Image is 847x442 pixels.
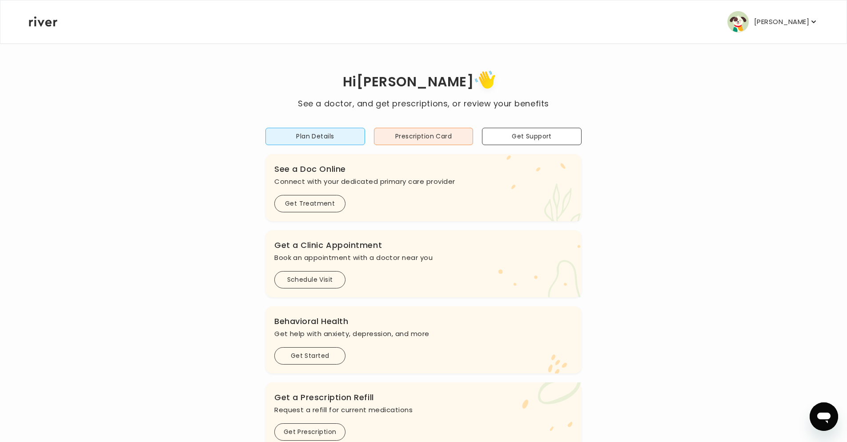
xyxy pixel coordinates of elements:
button: Get Started [274,347,345,365]
h3: Get a Clinic Appointment [274,239,573,251]
p: Book an appointment with a doctor near you [274,251,573,264]
h3: Behavioral Health [274,315,573,328]
button: Schedule Visit [274,271,345,288]
p: Connect with your dedicated primary care provider [274,175,573,188]
button: user avatar[PERSON_NAME] [727,11,818,32]
h3: Get a Prescription Refill [274,391,573,404]
button: Get Treatment [274,195,345,212]
p: [PERSON_NAME] [754,16,809,28]
button: Get Prescription [274,423,345,441]
button: Get Support [482,128,582,145]
iframe: Button to launch messaging window [810,402,838,431]
p: Request a refill for current medications [274,404,573,416]
img: user avatar [727,11,749,32]
p: Get help with anxiety, depression, and more [274,328,573,340]
button: Plan Details [265,128,365,145]
h3: See a Doc Online [274,163,573,175]
button: Prescription Card [374,128,474,145]
p: See a doctor, and get prescriptions, or review your benefits [298,97,549,110]
h1: Hi [PERSON_NAME] [298,68,549,97]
